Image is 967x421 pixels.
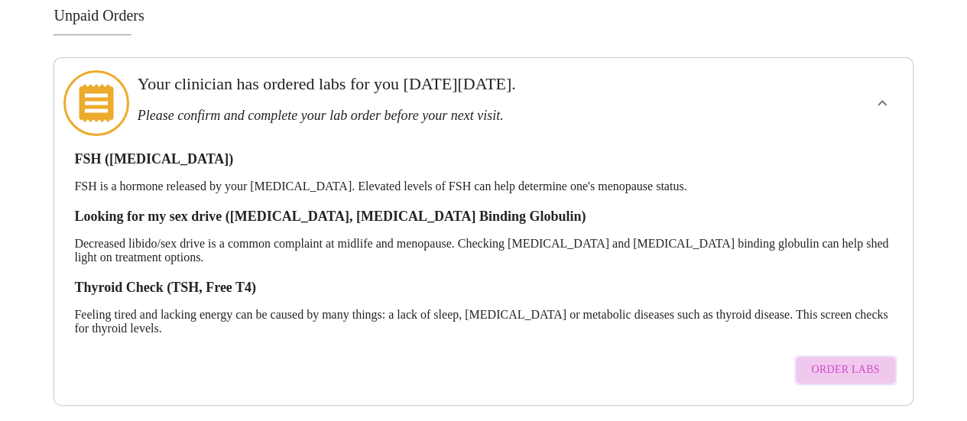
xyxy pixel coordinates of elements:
p: Decreased libido/sex drive is a common complaint at midlife and menopause. Checking [MEDICAL_DATA... [74,237,892,264]
p: Feeling tired and lacking energy can be caused by many things: a lack of sleep, [MEDICAL_DATA] or... [74,308,892,335]
p: FSH is a hormone released by your [MEDICAL_DATA]. Elevated levels of FSH can help determine one's... [74,180,892,193]
button: Order Labs [794,355,896,385]
h3: FSH ([MEDICAL_DATA]) [74,151,892,167]
a: Order Labs [790,348,900,393]
h3: Thyroid Check (TSH, Free T4) [74,280,892,296]
span: Order Labs [811,361,879,380]
h3: Please confirm and complete your lab order before your next visit. [138,108,748,124]
h3: Looking for my sex drive ([MEDICAL_DATA], [MEDICAL_DATA] Binding Globulin) [74,209,892,225]
h3: Your clinician has ordered labs for you [DATE][DATE]. [138,74,748,94]
h3: Unpaid Orders [54,7,913,24]
button: show more [864,85,900,121]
